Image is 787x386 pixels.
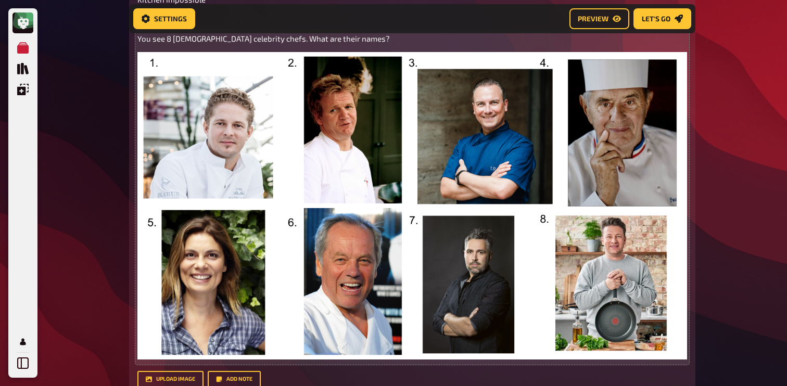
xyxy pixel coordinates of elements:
button: Preview [569,8,629,29]
button: Let's go [633,8,691,29]
button: Settings [133,8,195,29]
a: My Quizzes [12,37,33,58]
img: Koch [137,52,687,359]
span: You see 8 [DEMOGRAPHIC_DATA] celebrity chefs. What are their names? [137,34,390,43]
a: Profile [12,331,33,352]
span: Let's go [642,15,670,22]
span: Settings [154,15,187,22]
a: Overlays [12,79,33,100]
span: Preview [578,15,608,22]
a: Quiz Library [12,58,33,79]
